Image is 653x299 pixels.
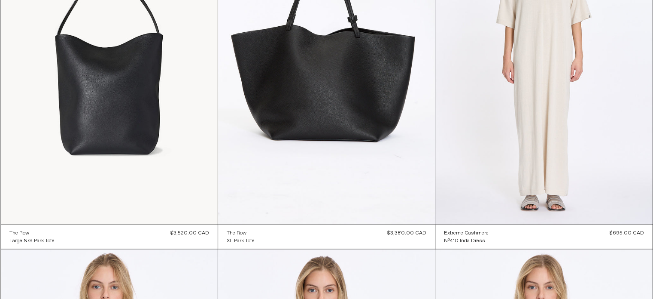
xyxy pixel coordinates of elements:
[227,229,255,237] a: The Row
[610,229,644,237] div: $695.00 CAD
[444,237,485,245] div: N°410 Inda Dress
[444,229,489,237] a: Extreme Cashmere
[227,237,255,245] a: XL Park Tote
[444,237,489,245] a: N°410 Inda Dress
[9,237,55,245] a: Large N/S Park Tote
[9,230,29,237] div: The Row
[9,229,55,237] a: The Row
[227,230,246,237] div: The Row
[170,229,209,237] div: $3,520.00 CAD
[387,229,426,237] div: $3,380.00 CAD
